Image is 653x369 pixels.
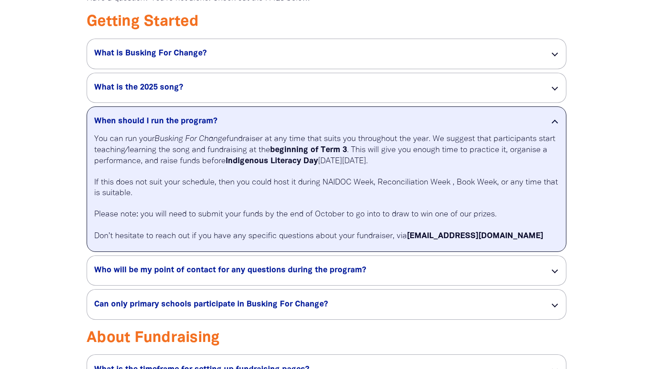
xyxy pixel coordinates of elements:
[94,116,536,127] h5: When should I run the program?
[94,265,536,276] h5: Who will be my point of contact for any questions during the program?
[155,135,227,143] i: Busking For Change
[94,48,536,59] h5: What is Busking For Change?
[407,232,543,239] b: [EMAIL_ADDRESS][DOMAIN_NAME]
[94,299,536,310] h5: Can only primary schools participate in Busking For Change?
[94,82,536,93] h5: What is the 2025 song?
[226,157,318,165] b: Indigenous Literacy Day
[94,134,559,242] p: You can run your fundraiser at any time that suits you throughout the year. We suggest that parti...
[87,15,199,29] span: Getting Started
[270,146,347,153] b: beginning of Term 3
[87,331,220,345] span: About Fundraising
